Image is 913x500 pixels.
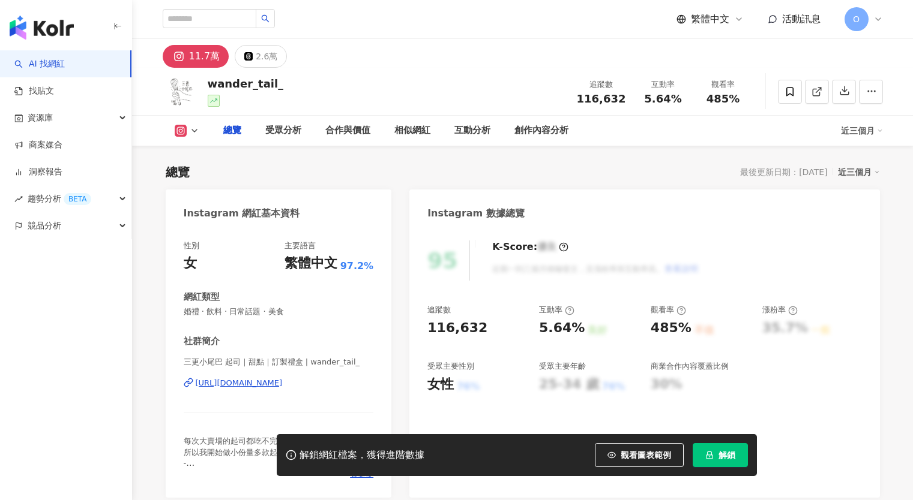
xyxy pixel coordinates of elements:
[539,361,586,372] div: 受眾主要年齡
[189,48,220,65] div: 11.7萬
[184,207,300,220] div: Instagram 網紅基本資料
[762,305,798,315] div: 漲粉率
[492,240,568,254] div: K-Score :
[621,450,671,460] span: 觀看圖表範例
[577,92,626,105] span: 116,632
[28,212,61,239] span: 競品分析
[184,357,374,368] span: 三更小尾巴 起司｜甜點｜訂製禮盒 | wander_tail_
[595,443,684,467] button: 觀看圖表範例
[64,193,91,205] div: BETA
[640,79,686,91] div: 互動率
[427,375,454,394] div: 女性
[14,166,62,178] a: 洞察報告
[208,76,284,91] div: wander_tail_
[256,48,277,65] div: 2.6萬
[184,254,197,273] div: 女
[14,58,65,70] a: searchAI 找網紅
[841,121,883,140] div: 近三個月
[577,79,626,91] div: 追蹤數
[196,378,283,388] div: [URL][DOMAIN_NAME]
[28,185,91,212] span: 趨勢分析
[853,13,860,26] span: O
[28,104,53,131] span: 資源庫
[184,291,220,303] div: 網紅類型
[707,93,740,105] span: 485%
[325,124,370,138] div: 合作與價值
[340,260,374,273] span: 97.2%
[163,74,199,110] img: KOL Avatar
[705,451,714,459] span: lock
[285,254,337,273] div: 繁體中文
[14,139,62,151] a: 商案媒合
[261,14,270,23] span: search
[514,124,568,138] div: 創作內容分析
[651,361,729,372] div: 商業合作內容覆蓋比例
[265,124,301,138] div: 受眾分析
[223,124,241,138] div: 總覽
[782,13,821,25] span: 活動訊息
[14,195,23,203] span: rise
[184,335,220,348] div: 社群簡介
[454,124,490,138] div: 互動分析
[427,305,451,315] div: 追蹤數
[719,450,735,460] span: 解鎖
[163,45,229,68] button: 11.7萬
[539,305,574,315] div: 互動率
[427,319,487,338] div: 116,632
[184,306,374,317] span: 婚禮 · 飲料 · 日常話題 · 美食
[235,45,287,68] button: 2.6萬
[427,361,474,372] div: 受眾主要性別
[838,164,880,180] div: 近三個月
[691,13,729,26] span: 繁體中文
[184,240,199,251] div: 性別
[693,443,748,467] button: 解鎖
[394,124,430,138] div: 相似網紅
[10,16,74,40] img: logo
[166,164,190,180] div: 總覽
[285,240,316,251] div: 主要語言
[300,449,424,462] div: 解鎖網紅檔案，獲得進階數據
[740,167,827,177] div: 最後更新日期：[DATE]
[701,79,746,91] div: 觀看率
[651,305,686,315] div: 觀看率
[14,85,54,97] a: 找貼文
[427,207,525,220] div: Instagram 數據總覽
[184,378,374,388] a: [URL][DOMAIN_NAME]
[644,93,681,105] span: 5.64%
[651,319,692,338] div: 485%
[539,319,585,338] div: 5.64%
